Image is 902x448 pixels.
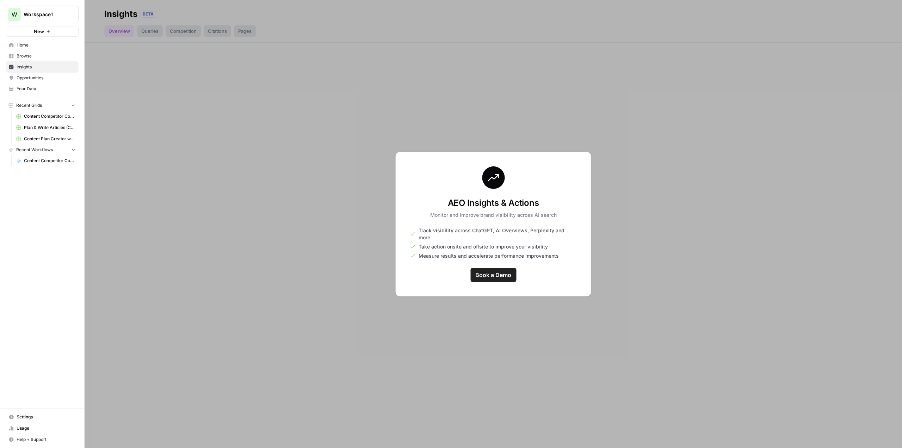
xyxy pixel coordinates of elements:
[17,414,75,420] span: Settings
[470,268,516,282] a: Book a Demo
[419,243,548,250] span: Take action onsite and offsite to improve your visibility
[17,53,75,59] span: Browse
[34,28,44,35] span: New
[430,197,557,209] h3: AEO Insights & Actions
[6,423,79,434] a: Usage
[6,39,79,51] a: Home
[13,122,79,133] a: Plan & Write Articles (COM)
[17,64,75,70] span: Insights
[6,100,79,111] button: Recent Grids
[16,102,42,109] span: Recent Grids
[419,252,559,259] span: Measure results and accelerate performance improvements
[24,124,75,131] span: Plan & Write Articles (COM)
[419,227,577,241] span: Track visibility across ChatGPT, AI Overviews, Perplexity and more
[6,72,79,84] a: Opportunities
[6,434,79,445] button: Help + Support
[6,26,79,37] button: New
[6,61,79,73] a: Insights
[12,10,17,19] span: W
[17,75,75,81] span: Opportunities
[6,83,79,94] a: Your Data
[16,147,53,153] span: Recent Workflows
[24,11,66,18] span: Workspace1
[13,155,79,166] a: Content Competitor Comparison Report
[17,425,75,431] span: Usage
[6,6,79,23] button: Workspace: Workspace1
[17,436,75,443] span: Help + Support
[6,145,79,155] button: Recent Workflows
[13,111,79,122] a: Content Competitor Comparison Report Grid
[475,271,511,279] span: Book a Demo
[17,86,75,92] span: Your Data
[13,133,79,145] a: Content Plan Creator with Brand Kit (COM Test) Grid
[6,50,79,62] a: Browse
[6,411,79,423] a: Settings
[24,158,75,164] span: Content Competitor Comparison Report
[17,42,75,48] span: Home
[430,211,557,219] p: Monitor and improve brand visibility across AI search
[24,113,75,119] span: Content Competitor Comparison Report Grid
[24,136,75,142] span: Content Plan Creator with Brand Kit (COM Test) Grid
